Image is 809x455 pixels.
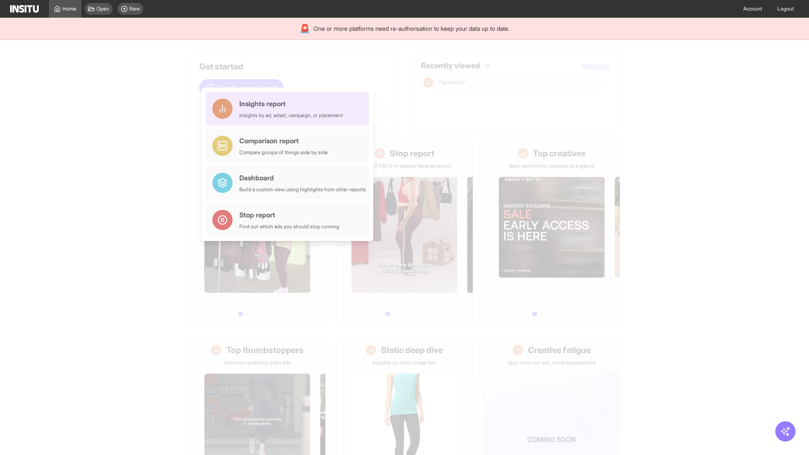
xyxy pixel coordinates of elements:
[10,5,39,13] img: Logo
[239,173,366,183] div: Dashboard
[239,223,339,230] div: Find out which ads you should stop running
[313,24,509,33] span: One or more platforms need re-authorisation to keep your data up to date.
[239,136,328,146] div: Comparison report
[129,5,140,12] span: New
[239,99,343,109] div: Insights report
[239,186,366,193] div: Build a custom view using highlights from other reports
[239,149,328,156] div: Compare groups of things side by side
[96,5,109,12] span: Open
[300,23,310,35] div: 🚨
[239,210,339,220] div: Stop report
[239,112,343,119] div: Insights by ad, adset, campaign, or placement
[62,5,76,12] span: Home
